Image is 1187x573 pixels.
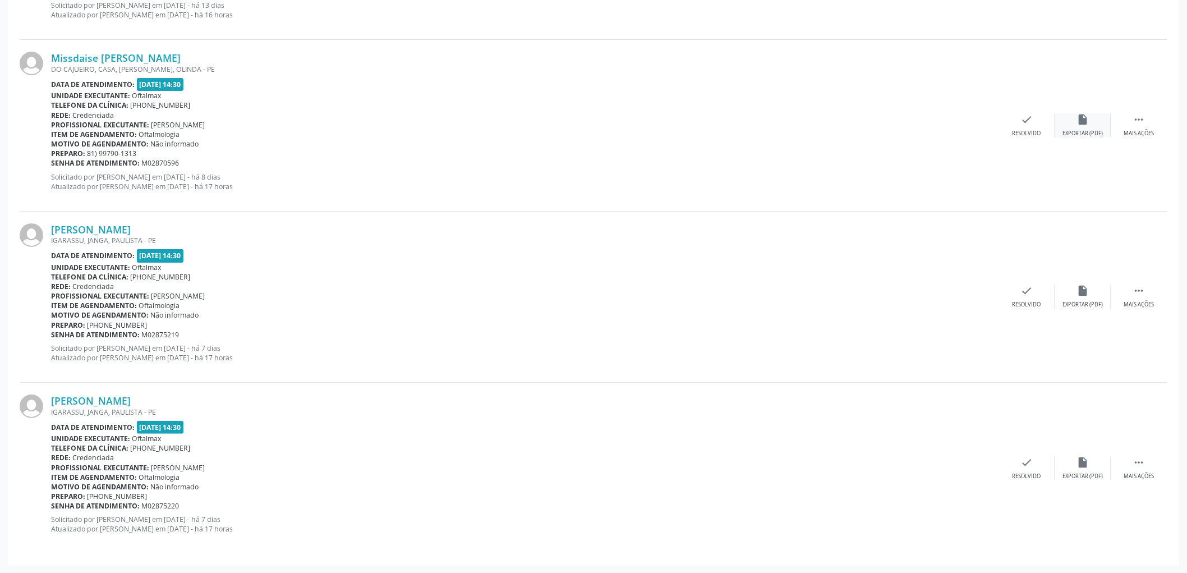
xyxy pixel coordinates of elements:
[51,320,85,330] b: Preparo:
[51,91,130,100] b: Unidade executante:
[88,492,148,501] span: [PHONE_NUMBER]
[51,100,128,110] b: Telefone da clínica:
[1063,130,1103,137] div: Exportar (PDF)
[51,330,140,340] b: Senha de atendimento:
[51,120,149,130] b: Profissional executante:
[1063,473,1103,480] div: Exportar (PDF)
[51,1,999,20] p: Solicitado por [PERSON_NAME] em [DATE] - há 13 dias Atualizado por [PERSON_NAME] em [DATE] - há 1...
[137,78,184,91] span: [DATE] 14:30
[51,291,149,301] b: Profissional executante:
[137,421,184,434] span: [DATE] 14:30
[51,139,149,149] b: Motivo de agendamento:
[51,65,999,74] div: DO CAJUEIRO, CASA, [PERSON_NAME], OLINDA - PE
[1133,113,1145,126] i: 
[51,111,71,120] b: Rede:
[51,301,137,310] b: Item de agendamento:
[51,223,131,236] a: [PERSON_NAME]
[51,272,128,282] b: Telefone da clínica:
[51,434,130,443] b: Unidade executante:
[1021,285,1033,297] i: check
[142,330,180,340] span: M02875219
[151,310,199,320] span: Não informado
[51,130,137,139] b: Item de agendamento:
[51,395,131,407] a: [PERSON_NAME]
[151,482,199,492] span: Não informado
[1013,473,1041,480] div: Resolvido
[1021,113,1033,126] i: check
[137,249,184,262] span: [DATE] 14:30
[51,343,999,363] p: Solicitado por [PERSON_NAME] em [DATE] - há 7 dias Atualizado por [PERSON_NAME] em [DATE] - há 17...
[20,223,43,247] img: img
[51,463,149,473] b: Profissional executante:
[132,91,162,100] span: Oftalmax
[1013,301,1041,309] div: Resolvido
[51,492,85,501] b: Preparo:
[51,80,135,89] b: Data de atendimento:
[131,100,191,110] span: [PHONE_NUMBER]
[132,263,162,272] span: Oftalmax
[151,291,205,301] span: [PERSON_NAME]
[51,263,130,272] b: Unidade executante:
[51,453,71,462] b: Rede:
[88,149,137,158] span: 81) 99790-1313
[51,423,135,432] b: Data de atendimento:
[73,282,114,291] span: Credenciada
[139,473,180,482] span: Oftalmologia
[51,52,181,64] a: Missdaise [PERSON_NAME]
[1124,473,1154,480] div: Mais ações
[1124,301,1154,309] div: Mais ações
[88,320,148,330] span: [PHONE_NUMBER]
[1077,456,1089,469] i: insert_drive_file
[51,172,999,191] p: Solicitado por [PERSON_NAME] em [DATE] - há 8 dias Atualizado por [PERSON_NAME] em [DATE] - há 17...
[51,158,140,168] b: Senha de atendimento:
[51,251,135,260] b: Data de atendimento:
[139,130,180,139] span: Oftalmologia
[131,272,191,282] span: [PHONE_NUMBER]
[20,52,43,75] img: img
[51,310,149,320] b: Motivo de agendamento:
[51,282,71,291] b: Rede:
[1124,130,1154,137] div: Mais ações
[1063,301,1103,309] div: Exportar (PDF)
[1133,285,1145,297] i: 
[73,453,114,462] span: Credenciada
[151,139,199,149] span: Não informado
[1133,456,1145,469] i: 
[51,149,85,158] b: Preparo:
[151,120,205,130] span: [PERSON_NAME]
[20,395,43,418] img: img
[142,158,180,168] span: M02870596
[1077,113,1089,126] i: insert_drive_file
[132,434,162,443] span: Oftalmax
[1077,285,1089,297] i: insert_drive_file
[1021,456,1033,469] i: check
[73,111,114,120] span: Credenciada
[51,501,140,511] b: Senha de atendimento:
[51,515,999,534] p: Solicitado por [PERSON_NAME] em [DATE] - há 7 dias Atualizado por [PERSON_NAME] em [DATE] - há 17...
[139,301,180,310] span: Oftalmologia
[51,482,149,492] b: Motivo de agendamento:
[131,443,191,453] span: [PHONE_NUMBER]
[142,501,180,511] span: M02875220
[51,473,137,482] b: Item de agendamento:
[51,443,128,453] b: Telefone da clínica:
[51,407,999,417] div: IGARASSU, JANGA, PAULISTA - PE
[151,463,205,473] span: [PERSON_NAME]
[51,236,999,245] div: IGARASSU, JANGA, PAULISTA - PE
[1013,130,1041,137] div: Resolvido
